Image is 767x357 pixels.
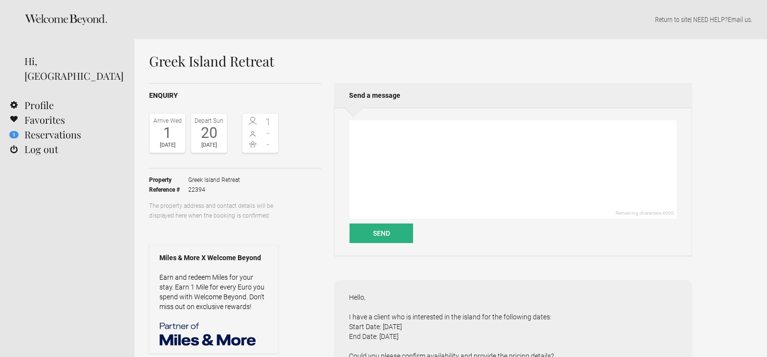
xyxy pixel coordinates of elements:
[194,140,224,150] div: [DATE]
[261,117,276,127] span: 1
[261,139,276,149] span: -
[194,126,224,140] div: 20
[149,185,188,195] strong: Reference #
[194,116,224,126] div: Depart Sun
[152,116,183,126] div: Arrive Wed
[655,16,690,23] a: Return to site
[152,126,183,140] div: 1
[159,273,264,311] a: Earn and redeem Miles for your stay. Earn 1 Mile for every Euro you spend with Welcome Beyond. Do...
[159,253,268,263] strong: Miles & More X Welcome Beyond
[188,175,240,185] span: Greek Island Retreat
[149,175,188,185] strong: Property
[9,131,19,138] flynt-notification-badge: 1
[152,140,183,150] div: [DATE]
[149,15,752,24] p: | NEED HELP? .
[350,223,413,243] button: Send
[159,321,257,346] img: Miles & More
[149,201,279,221] p: The property address and contact details will be displayed here when the booking is confirmed.
[728,16,751,23] a: Email us
[261,128,276,138] span: -
[188,185,240,195] span: 22394
[149,90,321,101] h2: Enquiry
[24,54,120,83] div: Hi, [GEOGRAPHIC_DATA]
[334,83,692,108] h2: Send a message
[149,54,692,68] h1: Greek Island Retreat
